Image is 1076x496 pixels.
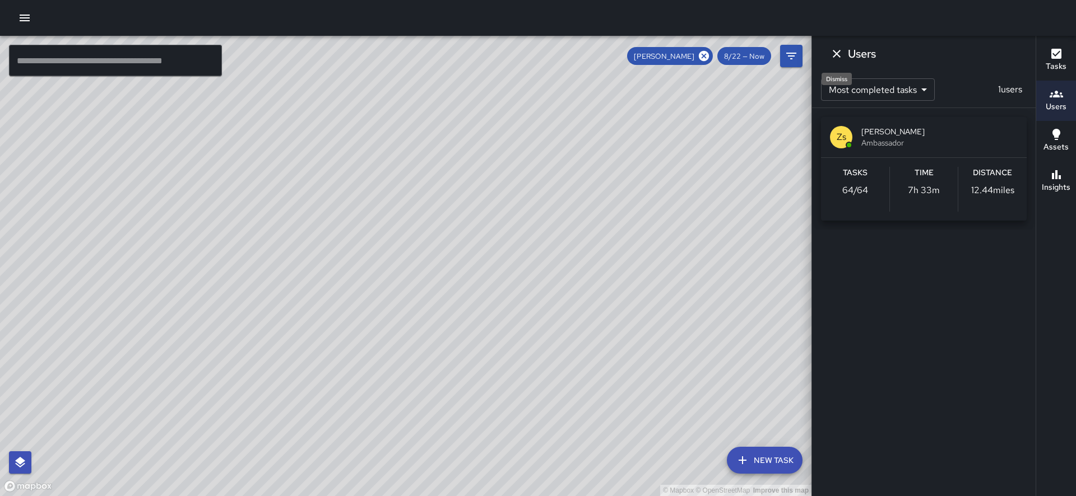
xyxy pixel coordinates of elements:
[1036,40,1076,81] button: Tasks
[821,78,935,101] div: Most completed tasks
[627,47,713,65] div: [PERSON_NAME]
[821,117,1027,221] button: Zs[PERSON_NAME]AmbassadorTasks64/64Time7h 33mDistance12.44miles
[1046,101,1066,113] h6: Users
[825,43,848,65] button: Dismiss
[973,167,1012,179] h6: Distance
[842,184,868,197] p: 64 / 64
[843,167,868,179] h6: Tasks
[627,52,701,61] span: [PERSON_NAME]
[727,447,803,474] button: New Task
[1042,181,1070,194] h6: Insights
[822,73,852,85] div: Dismiss
[780,45,803,67] button: Filters
[1046,60,1066,73] h6: Tasks
[994,83,1027,96] p: 1 users
[837,130,846,144] p: Zs
[915,167,934,179] h6: Time
[1043,141,1069,153] h6: Assets
[1036,81,1076,121] button: Users
[1036,161,1076,202] button: Insights
[861,126,1018,137] span: [PERSON_NAME]
[861,137,1018,148] span: Ambassador
[908,184,940,197] p: 7h 33m
[971,184,1014,197] p: 12.44 miles
[848,45,876,63] h6: Users
[717,52,771,61] span: 8/22 — Now
[1036,121,1076,161] button: Assets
